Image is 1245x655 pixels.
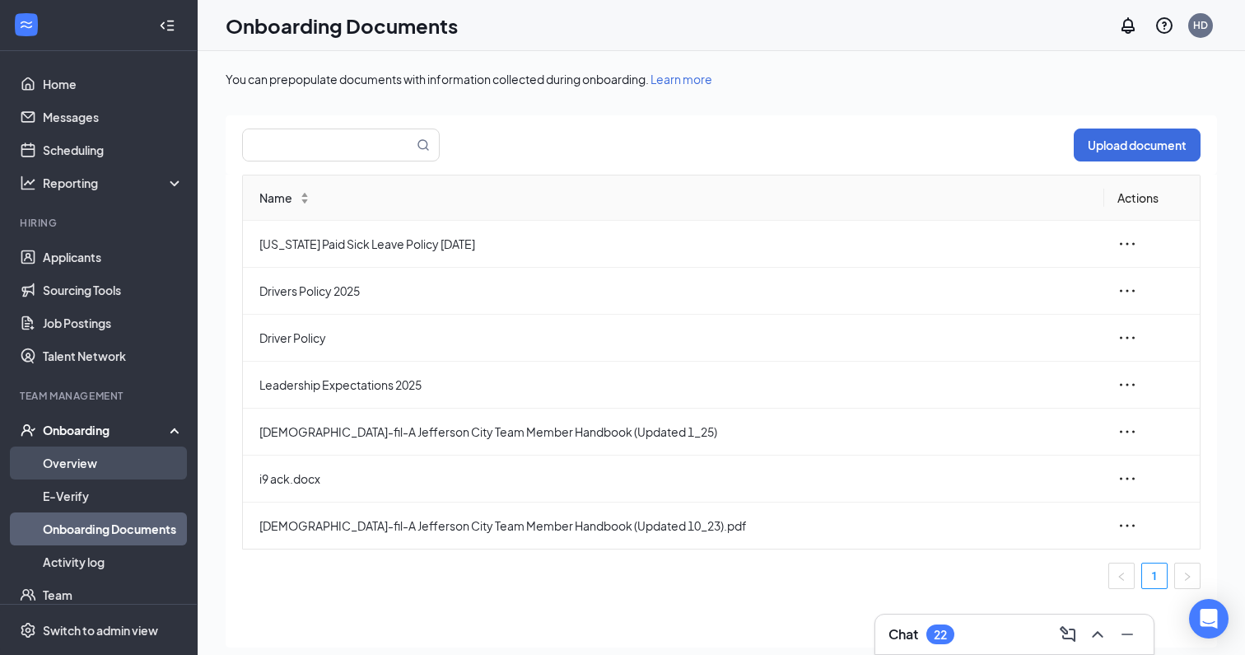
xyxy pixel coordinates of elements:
a: Learn more [650,72,712,87]
a: Sourcing Tools [43,274,184,306]
li: Previous Page [1108,563,1135,589]
svg: Settings [20,622,36,639]
a: Onboarding Documents [43,512,184,545]
svg: QuestionInfo [1154,16,1174,35]
button: right [1174,563,1201,589]
span: [DEMOGRAPHIC_DATA]-fil-A Jefferson City Team Member Handbook (Updated 10_23).pdf [259,517,1091,535]
a: Home [43,68,184,101]
button: Minimize [1114,621,1140,648]
span: ellipsis [1117,516,1137,536]
div: 22 [934,628,947,642]
li: Next Page [1174,563,1201,589]
span: Leadership Expectations 2025 [259,376,1091,394]
svg: Analysis [20,175,36,191]
button: Upload document [1074,129,1201,161]
svg: Collapse [159,17,175,34]
div: Reporting [43,175,184,191]
h3: Chat [888,625,918,643]
button: ComposeMessage [1055,621,1081,648]
span: Drivers Policy 2025 [259,282,1091,300]
div: Switch to admin view [43,622,158,639]
div: Onboarding [43,422,170,438]
div: HD [1193,18,1208,32]
svg: UserCheck [20,422,36,438]
div: Hiring [20,216,180,230]
span: ellipsis [1117,328,1137,348]
span: ellipsis [1117,375,1137,395]
span: right [1182,572,1192,582]
a: Activity log [43,545,184,578]
span: ellipsis [1117,234,1137,254]
span: i9 ack.docx [259,470,1091,488]
span: left [1117,572,1126,582]
span: ellipsis [1117,469,1137,489]
svg: ChevronUp [1088,625,1107,644]
svg: Notifications [1118,16,1138,35]
a: Applicants [43,241,184,274]
svg: MagnifyingGlass [417,138,430,152]
a: Messages [43,101,184,133]
svg: ComposeMessage [1058,625,1078,644]
a: Job Postings [43,306,184,339]
a: Scheduling [43,133,184,166]
svg: Minimize [1117,625,1137,644]
button: ChevronUp [1084,621,1111,648]
li: 1 [1141,563,1168,589]
div: Team Management [20,389,180,403]
span: [DEMOGRAPHIC_DATA]-fil-A Jefferson City Team Member Handbook (Updated 1_25) [259,423,1091,441]
span: ↑ [299,193,310,198]
svg: WorkstreamLogo [18,16,35,33]
a: Talent Network [43,339,184,372]
a: E-Verify [43,480,184,512]
div: You can prepopulate documents with information collected during onboarding. [226,71,1217,87]
button: left [1108,563,1135,589]
a: Overview [43,447,184,480]
h1: Onboarding Documents [226,12,458,40]
a: Team [43,578,184,611]
div: Open Intercom Messenger [1189,599,1229,639]
a: 1 [1142,564,1167,588]
span: Driver Policy [259,329,1091,347]
span: ellipsis [1117,422,1137,442]
span: [US_STATE] Paid Sick Leave Policy [DATE] [259,235,1091,253]
span: ellipsis [1117,281,1137,301]
span: Name [259,189,292,207]
span: ↓ [299,198,310,203]
th: Actions [1104,175,1200,221]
